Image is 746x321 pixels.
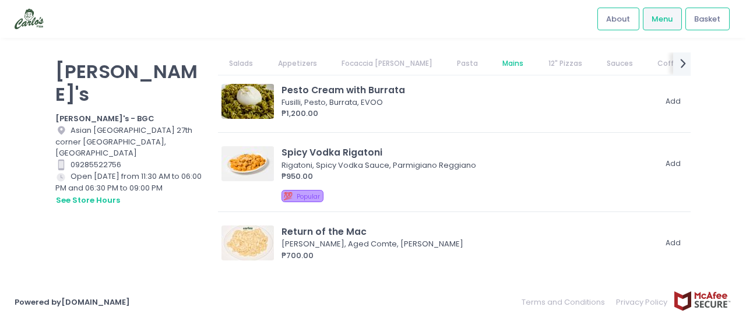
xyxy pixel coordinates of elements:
a: Coffee [646,52,695,75]
img: Spicy Vodka Rigatoni [221,146,274,181]
b: [PERSON_NAME]'s - BGC [55,113,154,124]
a: Focaccia [PERSON_NAME] [330,52,444,75]
span: Popular [297,192,320,201]
a: Terms and Conditions [522,291,611,313]
img: Pesto Cream with Burrata [221,84,274,119]
div: ₱700.00 [281,250,655,262]
a: 12" Pizzas [537,52,593,75]
button: see store hours [55,194,121,207]
span: Basket [694,13,720,25]
a: Pasta [446,52,490,75]
div: Rigatoni, Spicy Vodka Sauce, Parmigiano Reggiano [281,160,652,171]
div: [PERSON_NAME], Aged Comte, [PERSON_NAME] [281,238,652,250]
div: Open [DATE] from 11:30 AM to 06:00 PM and 06:30 PM to 09:00 PM [55,171,203,206]
a: About [597,8,639,30]
span: Menu [652,13,673,25]
span: 💯 [283,191,293,202]
a: Appetizers [266,52,328,75]
button: Add [659,234,687,253]
button: Add [659,154,687,174]
img: logo [15,9,44,29]
div: ₱1,200.00 [281,108,655,119]
div: Return of the Mac [281,225,655,238]
div: ₱950.00 [281,171,655,182]
a: Salads [218,52,265,75]
a: Privacy Policy [611,291,674,313]
img: mcafee-secure [673,291,731,311]
div: Pesto Cream with Burrata [281,83,655,97]
a: Mains [491,52,535,75]
div: Asian [GEOGRAPHIC_DATA] 27th corner [GEOGRAPHIC_DATA], [GEOGRAPHIC_DATA] [55,125,203,159]
button: Add [659,91,687,111]
a: Menu [643,8,682,30]
a: Powered by[DOMAIN_NAME] [15,297,130,308]
a: Sauces [595,52,644,75]
div: Fusilli, Pesto, Burrata, EVOO [281,97,652,108]
img: Return of the Mac [221,225,274,260]
p: [PERSON_NAME]'s [55,60,203,105]
div: Spicy Vodka Rigatoni [281,146,655,159]
div: 09285522756 [55,159,203,171]
span: About [606,13,630,25]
